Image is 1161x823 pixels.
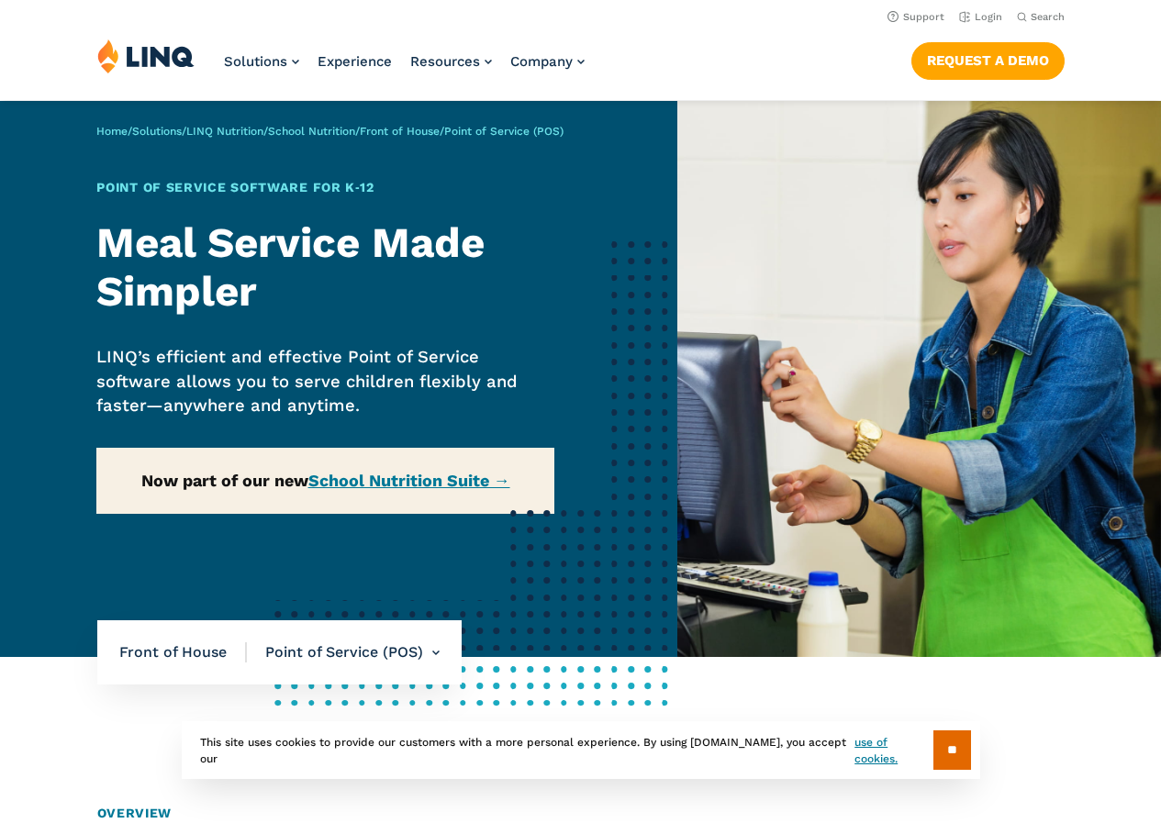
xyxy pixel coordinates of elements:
a: use of cookies. [854,734,932,767]
span: Company [510,53,573,70]
span: / / / / / [96,125,564,138]
a: Company [510,53,585,70]
a: Request a Demo [911,42,1065,79]
p: LINQ’s efficient and effective Point of Service software allows you to serve children flexibly an... [96,345,553,417]
span: Search [1031,11,1065,23]
nav: Button Navigation [911,39,1065,79]
a: Resources [410,53,492,70]
strong: Meal Service Made Simpler [96,218,485,316]
a: Front of House [360,125,440,138]
a: Home [96,125,128,138]
a: Login [959,11,1002,23]
a: Support [887,11,944,23]
h1: Point of Service Software for K‑12 [96,178,553,197]
a: LINQ Nutrition [186,125,263,138]
a: School Nutrition [268,125,355,138]
img: LINQ | K‑12 Software [97,39,195,73]
span: Resources [410,53,480,70]
strong: Now part of our new [141,471,510,490]
span: Solutions [224,53,287,70]
h2: Overview [97,804,1065,823]
div: This site uses cookies to provide our customers with a more personal experience. By using [DOMAIN... [182,721,980,779]
nav: Primary Navigation [224,39,585,99]
a: Solutions [132,125,182,138]
a: Experience [318,53,392,70]
img: Point of Service Banner [677,101,1161,657]
button: Open Search Bar [1017,10,1065,24]
li: Point of Service (POS) [247,620,440,684]
span: Point of Service (POS) [444,125,564,138]
span: Front of House [119,642,247,662]
a: Solutions [224,53,299,70]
